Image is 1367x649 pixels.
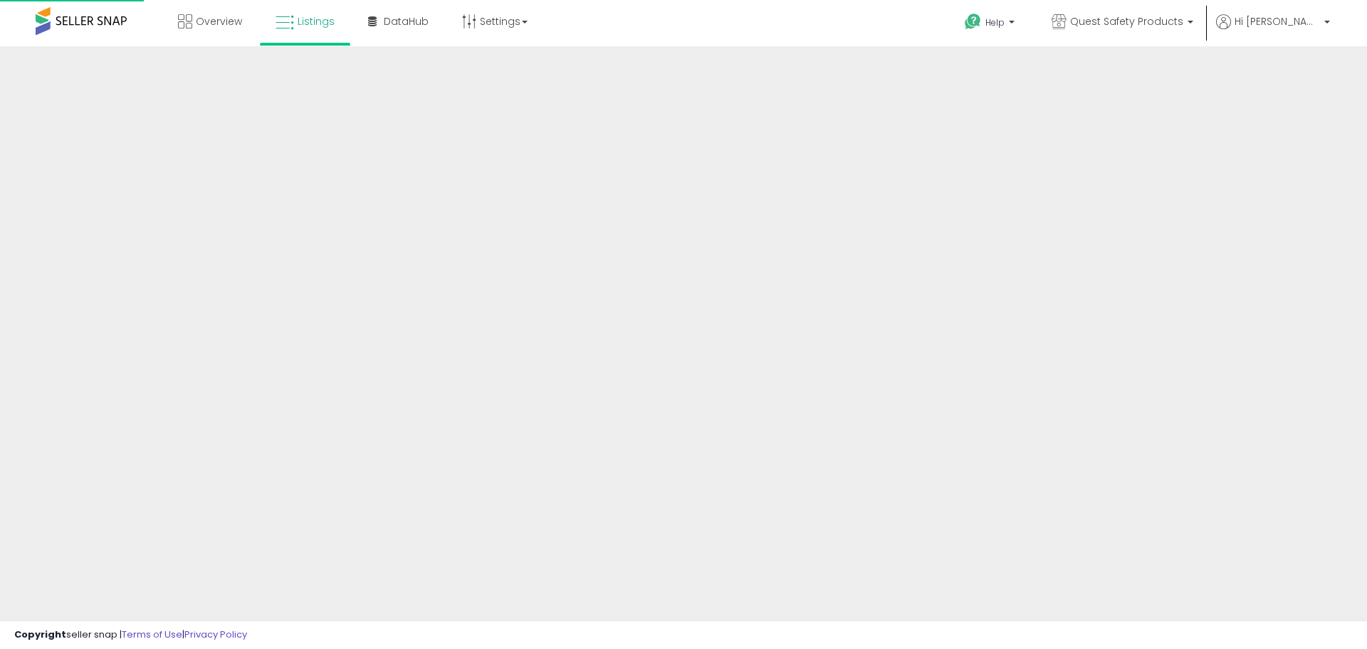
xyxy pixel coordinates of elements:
[298,14,335,28] span: Listings
[953,2,1029,46] a: Help
[196,14,242,28] span: Overview
[184,628,247,641] a: Privacy Policy
[1235,14,1320,28] span: Hi [PERSON_NAME]
[985,16,1005,28] span: Help
[122,628,182,641] a: Terms of Use
[384,14,429,28] span: DataHub
[1216,14,1330,46] a: Hi [PERSON_NAME]
[964,13,982,31] i: Get Help
[14,628,247,642] div: seller snap | |
[1070,14,1183,28] span: Quest Safety Products
[14,628,66,641] strong: Copyright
